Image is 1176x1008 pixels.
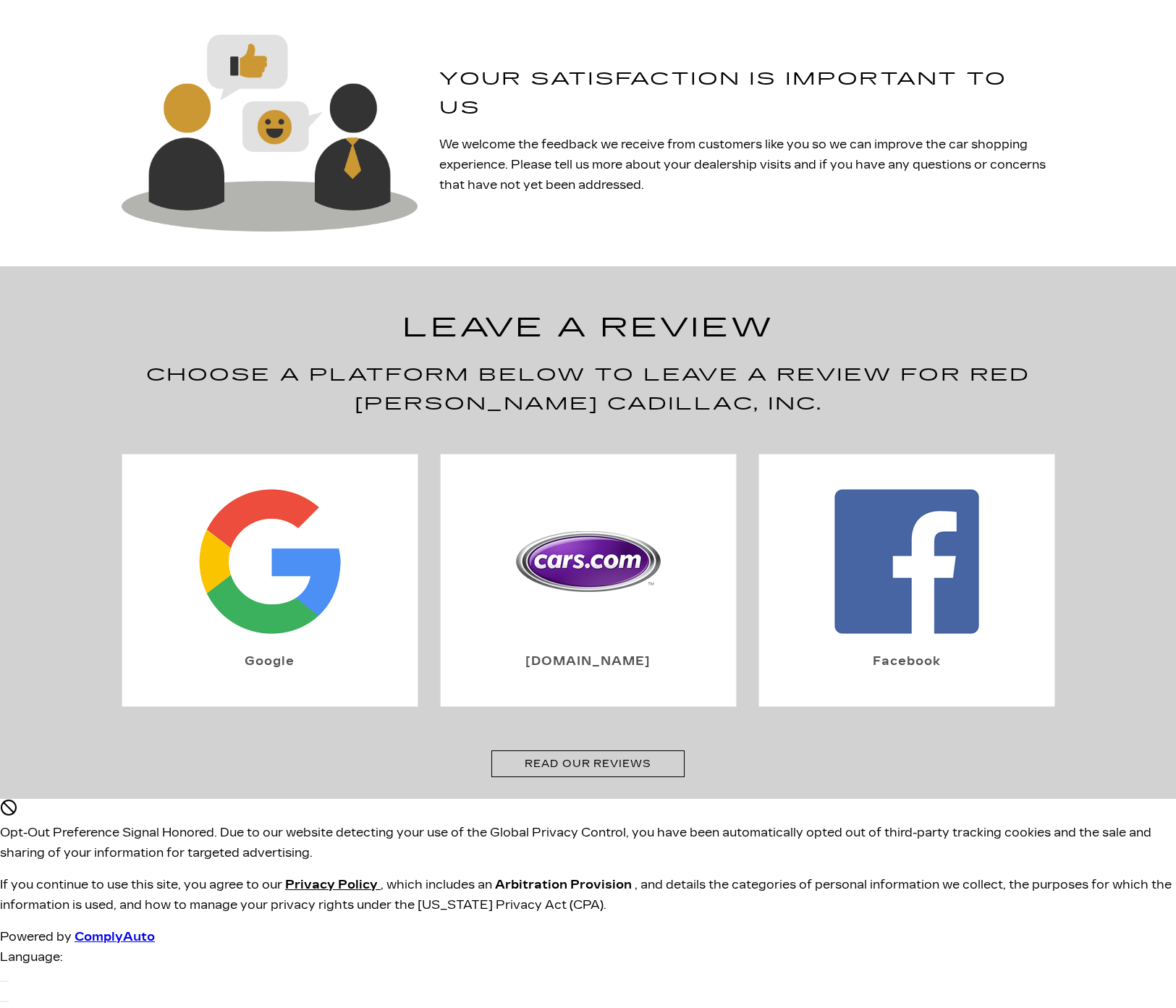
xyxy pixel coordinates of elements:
[758,454,1055,707] a: Facebook Facebook
[122,454,418,707] a: Google Google
[491,750,685,777] a: Read Our Reviews
[35,361,1141,418] h3: Choose a platform below to leave a review for Red [PERSON_NAME] Cadillac, Inc.
[285,878,381,891] a: Privacy Policy
[495,878,632,891] strong: Arbitration Provision
[122,35,418,232] img: Two cartoon figures having a satisfying conversation at a dealership.
[794,651,1020,672] span: Facebook
[198,489,342,634] img: Google
[439,65,1054,122] h3: Your satisfaction is important to us
[35,307,1141,350] h1: LEAVE A REVIEW
[516,489,661,634] img: Cars.com
[285,878,378,891] u: Privacy Policy
[834,489,979,634] img: Facebook
[440,454,737,707] a: Cars.com [DOMAIN_NAME]
[475,651,701,672] span: [DOMAIN_NAME]
[157,651,383,672] span: Google
[75,930,155,944] a: ComplyAuto
[439,135,1054,195] p: We welcome the feedback we receive from customers like you so we can improve the car shopping exp...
